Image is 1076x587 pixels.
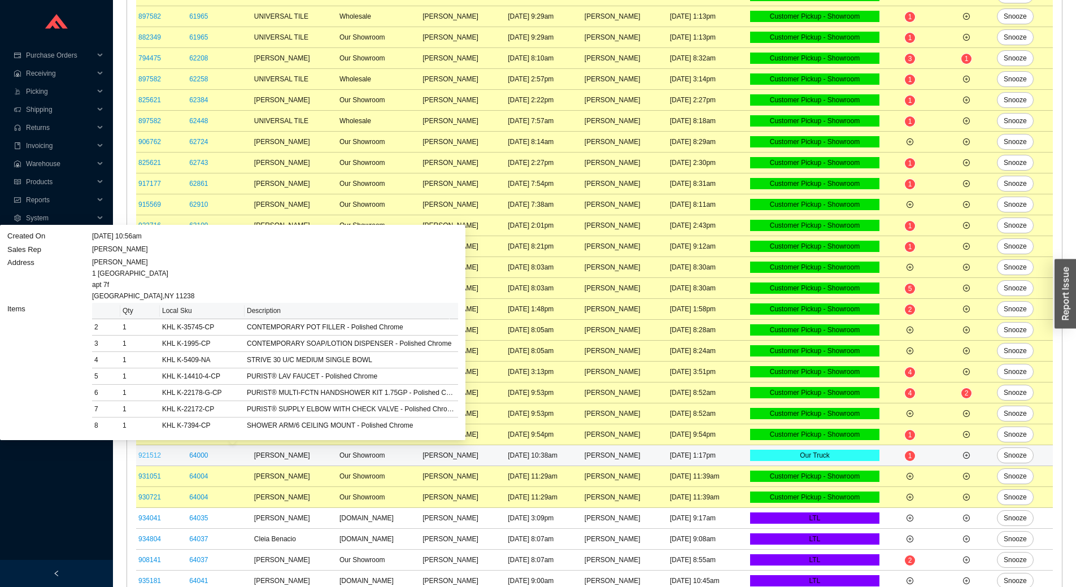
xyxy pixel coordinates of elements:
[506,90,582,111] td: [DATE] 2:22pm
[963,76,970,82] span: plus-circle
[160,319,245,336] td: KHL K-35745-CP
[252,132,337,153] td: [PERSON_NAME]
[506,236,582,257] td: [DATE] 8:21pm
[138,556,161,564] a: 908141
[582,257,668,278] td: [PERSON_NAME]
[582,362,668,382] td: [PERSON_NAME]
[668,236,748,257] td: [DATE] 9:12am
[1004,136,1027,147] span: Snooze
[189,138,208,146] a: 62724
[997,427,1034,442] button: Snooze
[506,132,582,153] td: [DATE] 8:14am
[905,54,916,64] sup: 3
[14,215,21,221] span: setting
[420,69,506,90] td: [PERSON_NAME]
[668,90,748,111] td: [DATE] 2:27pm
[668,132,748,153] td: [DATE] 8:29am
[26,46,94,64] span: Purchase Orders
[905,367,916,377] sup: 4
[120,319,160,336] td: 1
[92,319,120,336] td: 2
[668,257,748,278] td: [DATE] 8:30am
[26,82,94,101] span: Picking
[668,299,748,320] td: [DATE] 1:58pm
[905,242,916,252] sup: 1
[138,117,161,125] a: 897582
[997,406,1034,421] button: Snooze
[997,301,1034,317] button: Snooze
[963,264,970,271] span: plus-circle
[997,385,1034,401] button: Snooze
[963,138,970,145] span: plus-circle
[907,347,913,354] span: plus-circle
[506,69,582,90] td: [DATE] 2:57pm
[138,159,161,167] a: 825621
[189,96,208,104] a: 62384
[7,256,92,302] td: Address
[963,347,970,354] span: plus-circle
[138,201,161,208] a: 915569
[750,282,879,294] div: Customer Pickup - Showroom
[138,514,161,522] a: 934041
[120,336,160,352] td: 1
[420,215,506,236] td: [PERSON_NAME]
[997,92,1034,108] button: Snooze
[997,176,1034,192] button: Snooze
[582,341,668,362] td: [PERSON_NAME]
[189,201,208,208] a: 62910
[420,111,506,132] td: [PERSON_NAME]
[252,27,337,48] td: UNIVERSAL TILE
[138,138,161,146] a: 906762
[138,472,161,480] a: 931051
[420,27,506,48] td: [PERSON_NAME]
[582,27,668,48] td: [PERSON_NAME]
[138,180,161,188] a: 917177
[160,303,245,319] th: Local Sku
[963,306,970,312] span: plus-circle
[582,215,668,236] td: [PERSON_NAME]
[420,90,506,111] td: [PERSON_NAME]
[997,134,1034,150] button: Snooze
[189,54,208,62] a: 62208
[14,142,21,149] span: book
[961,54,972,64] sup: 1
[668,278,748,299] td: [DATE] 8:30am
[138,451,161,459] a: 921512
[245,336,458,352] td: CONTEMPORARY SOAP/LOTION DISPENSER - Polished Chrome
[160,336,245,352] td: KHL K-1995-CP
[750,366,879,377] div: Customer Pickup - Showroom
[750,32,879,43] div: Customer Pickup - Showroom
[245,352,458,368] td: STRIVE 30 U/C MEDIUM SINGLE BOWL
[189,180,208,188] a: 62861
[1004,471,1027,482] span: Snooze
[1004,115,1027,127] span: Snooze
[582,194,668,215] td: [PERSON_NAME]
[997,468,1034,484] button: Snooze
[252,6,337,27] td: UNIVERSAL TILE
[997,364,1034,380] button: Snooze
[997,50,1034,66] button: Snooze
[138,96,161,104] a: 825621
[252,90,337,111] td: [PERSON_NAME]
[245,319,458,336] td: CONTEMPORARY POT FILLER - Polished Chrome
[26,64,94,82] span: Receiving
[337,27,420,48] td: Our Showroom
[337,6,420,27] td: Wholesale
[997,113,1034,129] button: Snooze
[506,215,582,236] td: [DATE] 2:01pm
[26,173,94,191] span: Products
[582,278,668,299] td: [PERSON_NAME]
[582,173,668,194] td: [PERSON_NAME]
[997,259,1034,275] button: Snooze
[7,242,92,256] td: Sales Rep
[337,132,420,153] td: Our Showroom
[582,111,668,132] td: [PERSON_NAME]
[905,12,916,22] sup: 1
[905,116,916,127] sup: 1
[963,515,970,521] span: plus-circle
[189,159,208,167] a: 62743
[997,71,1034,87] button: Snooze
[506,48,582,69] td: [DATE] 8:10am
[582,48,668,69] td: [PERSON_NAME]
[420,6,506,27] td: [PERSON_NAME]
